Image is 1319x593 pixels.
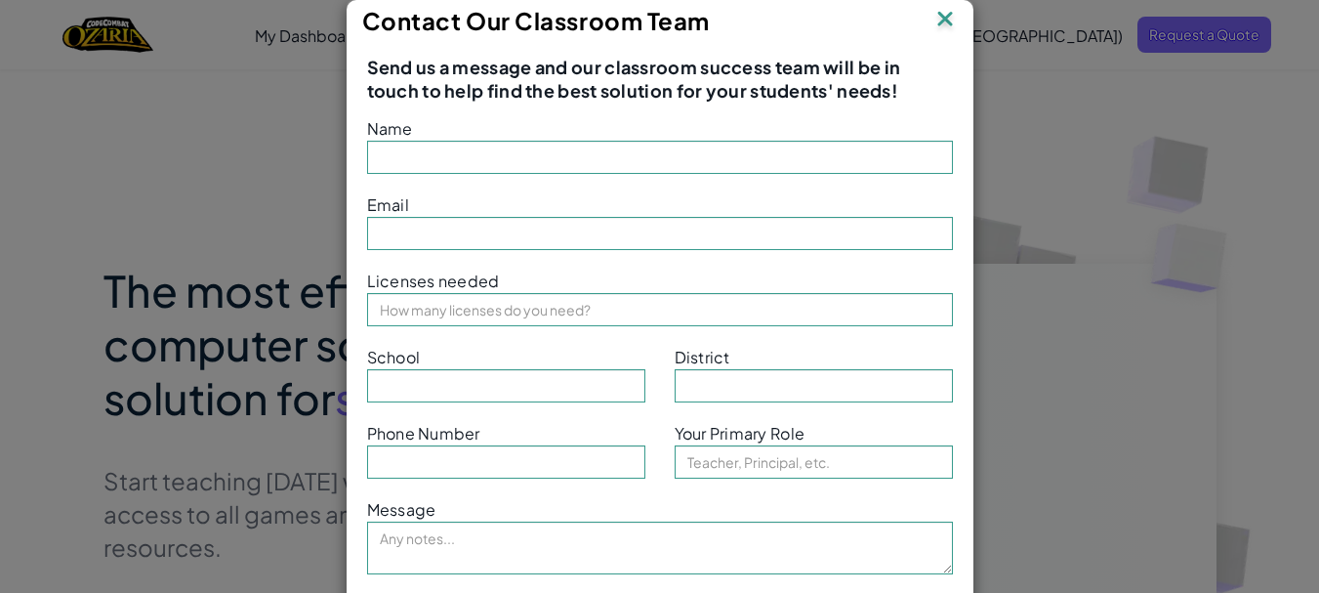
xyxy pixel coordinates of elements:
span: Message [367,499,436,520]
span: Licenses needed [367,271,500,291]
span: District [675,347,730,367]
span: Send us a message and our classroom success team will be in touch to help find the best solution ... [367,56,953,103]
span: Name [367,118,413,139]
span: School [367,347,421,367]
span: Email [367,194,409,215]
span: Your Primary Role [675,423,805,444]
input: How many licenses do you need? [367,293,953,326]
span: Phone Number [367,423,480,444]
input: Teacher, Principal, etc. [675,445,953,479]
